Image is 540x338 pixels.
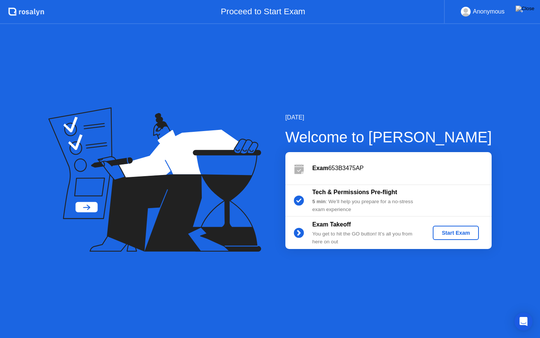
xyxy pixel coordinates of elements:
b: Tech & Permissions Pre-flight [312,189,397,195]
div: [DATE] [285,113,492,122]
div: Welcome to [PERSON_NAME] [285,126,492,148]
div: You get to hit the GO button! It’s all you from here on out [312,230,420,246]
div: Anonymous [473,7,505,17]
button: Start Exam [433,226,479,240]
div: : We’ll help you prepare for a no-stress exam experience [312,198,420,213]
b: 5 min [312,199,326,204]
b: Exam Takeoff [312,221,351,228]
div: Open Intercom Messenger [514,312,532,330]
b: Exam [312,165,328,171]
img: Close [516,6,534,12]
div: Start Exam [436,230,476,236]
div: 653B3475AP [312,164,492,173]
